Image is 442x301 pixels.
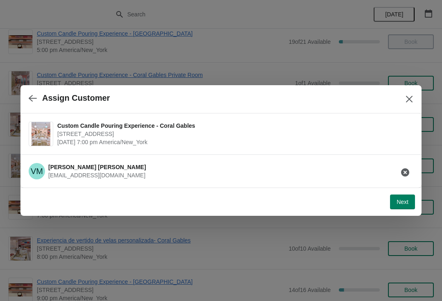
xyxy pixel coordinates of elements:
span: [DATE] 7:00 pm America/New_York [57,138,409,146]
span: [EMAIL_ADDRESS][DOMAIN_NAME] [48,172,145,179]
button: Close [402,92,417,106]
span: Custom Candle Pouring Experience - Coral Gables [57,122,409,130]
button: Next [390,195,415,209]
h2: Assign Customer [42,93,110,103]
text: VM [31,167,43,176]
span: [PERSON_NAME] [PERSON_NAME] [48,164,146,170]
img: Custom Candle Pouring Experience - Coral Gables | 154 Giralda Avenue, Coral Gables, FL, USA | Aug... [32,122,51,146]
span: Next [397,199,408,205]
span: Vanessa [29,163,45,179]
span: [STREET_ADDRESS] [57,130,409,138]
